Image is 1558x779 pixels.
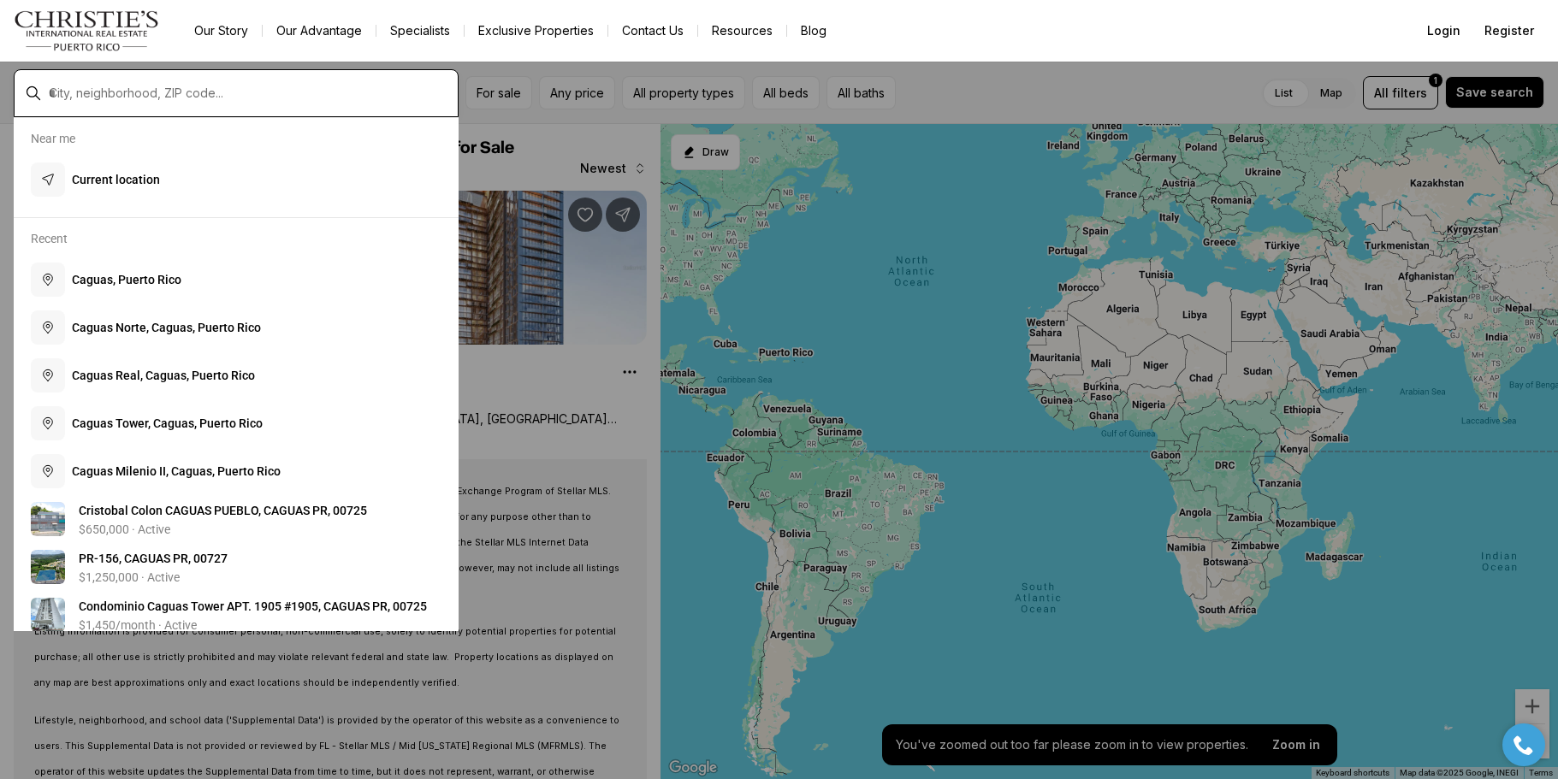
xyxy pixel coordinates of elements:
button: Login [1417,14,1471,48]
button: Current location [24,156,448,204]
button: Caguas Real, Caguas, Puerto Rico [24,351,448,399]
span: Register [1484,24,1534,38]
a: Our Advantage [263,19,376,43]
button: Caguas Tower, Caguas, Puerto Rico [24,399,448,447]
button: Caguas Norte, Caguas, Puerto Rico [24,304,448,351]
p: Recent [31,232,68,245]
span: C a g u a s , P u e r t o R i c o [72,273,181,286]
button: Caguas, Puerto Rico [24,256,448,304]
a: Exclusive Properties [465,19,607,43]
span: C a g u a s T o w e r , C a g u a s , P u e r t o R i c o [72,416,263,430]
button: Caguas Milenio II, Caguas, Puerto Rico [24,447,448,495]
button: Contact Us [608,19,697,43]
a: Resources [698,19,786,43]
a: Blog [787,19,840,43]
span: C a g u a s N o r t e , C a g u a s , P u e r t o R i c o [72,321,261,334]
span: C a g u a s R e a l , C a g u a s , P u e r t o R i c o [72,369,255,382]
p: Current location [72,171,160,188]
a: Our Story [181,19,262,43]
span: C o n d o m i n i o C a g u a s T o w e r A P T . 1 9 0 5 # 1 9 0 5 , C A G U A S P R , 0 0 7 2 5 [79,599,427,613]
span: Login [1427,24,1460,38]
a: Specialists [376,19,464,43]
p: $1,250,000 · Active [79,570,180,584]
p: $650,000 · Active [79,522,170,536]
a: View details: Cristobal Colon CAGUAS PUEBLO [24,495,448,543]
p: Near me [31,132,75,145]
button: Register [1474,14,1544,48]
a: View details: PR-156 [24,543,448,591]
span: P R - 1 5 6 , C A G U A S P R , 0 0 7 2 7 [79,552,228,565]
span: C r i s t o b a l C o l o n C A G U A S P U E B L O , C A G U A S P R , 0 0 7 2 5 [79,504,367,517]
span: C a g u a s M i l e n i o I I , C a g u a s , P u e r t o R i c o [72,464,281,478]
p: $1,450/month · Active [79,618,197,632]
img: logo [14,10,160,51]
a: View details: Condominio Caguas Tower APT. 1905 #1905 [24,591,448,639]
